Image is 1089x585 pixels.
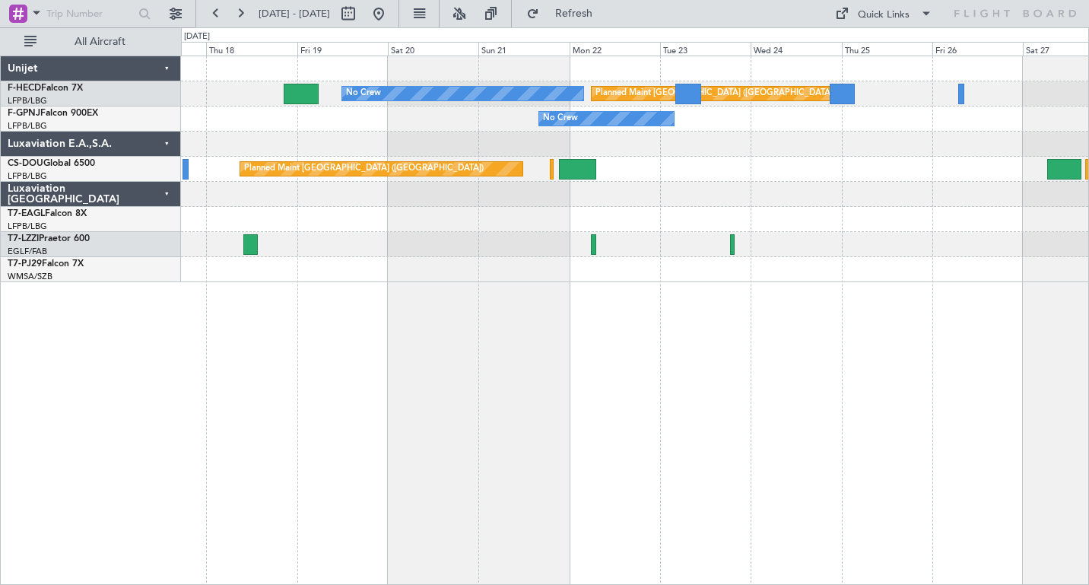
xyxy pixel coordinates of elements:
[570,42,660,56] div: Mon 22
[8,259,42,269] span: T7-PJ29
[8,84,41,93] span: F-HECD
[8,170,47,182] a: LFPB/LBG
[8,95,47,107] a: LFPB/LBG
[46,2,134,25] input: Trip Number
[8,221,47,232] a: LFPB/LBG
[206,42,297,56] div: Thu 18
[346,82,381,105] div: No Crew
[932,42,1023,56] div: Fri 26
[8,120,47,132] a: LFPB/LBG
[259,7,330,21] span: [DATE] - [DATE]
[8,246,47,257] a: EGLF/FAB
[244,157,484,180] div: Planned Maint [GEOGRAPHIC_DATA] ([GEOGRAPHIC_DATA])
[858,8,910,23] div: Quick Links
[17,30,165,54] button: All Aircraft
[519,2,611,26] button: Refresh
[660,42,751,56] div: Tue 23
[595,82,835,105] div: Planned Maint [GEOGRAPHIC_DATA] ([GEOGRAPHIC_DATA])
[542,8,606,19] span: Refresh
[751,42,841,56] div: Wed 24
[40,37,160,47] span: All Aircraft
[8,209,45,218] span: T7-EAGL
[184,30,210,43] div: [DATE]
[8,84,83,93] a: F-HECDFalcon 7X
[478,42,569,56] div: Sun 21
[297,42,388,56] div: Fri 19
[388,42,478,56] div: Sat 20
[827,2,940,26] button: Quick Links
[8,109,98,118] a: F-GPNJFalcon 900EX
[8,234,39,243] span: T7-LZZI
[8,159,43,168] span: CS-DOU
[8,259,84,269] a: T7-PJ29Falcon 7X
[543,107,578,130] div: No Crew
[842,42,932,56] div: Thu 25
[8,271,52,282] a: WMSA/SZB
[8,209,87,218] a: T7-EAGLFalcon 8X
[8,234,90,243] a: T7-LZZIPraetor 600
[8,109,40,118] span: F-GPNJ
[8,159,95,168] a: CS-DOUGlobal 6500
